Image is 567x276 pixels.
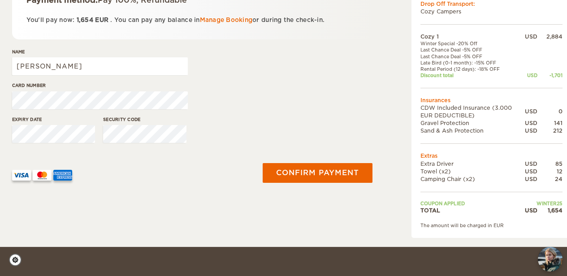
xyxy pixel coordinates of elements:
[12,82,188,89] label: Card number
[537,168,563,175] div: 12
[200,17,253,23] a: Manage Booking
[53,170,72,181] img: AMEX
[420,8,563,15] td: Cozy Campers
[525,175,537,183] div: USD
[525,72,537,78] div: USD
[420,127,525,134] td: Sand & Ash Protection
[420,160,525,168] td: Extra Driver
[420,53,525,60] td: Last Chance Deal -5% OFF
[525,160,537,168] div: USD
[77,17,93,23] span: 1,654
[420,72,525,78] td: Discount total
[26,15,359,25] p: You'll pay now: . You can pay any balance in or during the check-in.
[420,33,525,40] td: Cozy 1
[420,200,525,207] td: Coupon applied
[525,200,563,207] td: WINTER25
[420,222,563,229] div: The amount will be charged in EUR
[420,40,525,47] td: Winter Special -20% Off
[537,127,563,134] div: 212
[420,168,525,175] td: Towel (x2)
[525,33,537,40] div: USD
[9,254,27,266] a: Cookie settings
[537,207,563,214] div: 1,654
[537,108,563,115] div: 0
[420,207,525,214] td: TOTAL
[420,60,525,66] td: Late Bird (0-1 month): -15% OFF
[537,160,563,168] div: 85
[12,170,31,181] img: VISA
[263,163,372,183] button: Confirm payment
[12,116,95,123] label: Expiry date
[537,72,563,78] div: -1,701
[420,104,525,119] td: CDW Included Insurance (3.000 EUR DEDUCTIBLE)
[537,119,563,127] div: 141
[525,168,537,175] div: USD
[525,207,537,214] div: USD
[525,127,537,134] div: USD
[525,108,537,115] div: USD
[420,175,525,183] td: Camping Chair (x2)
[420,152,563,160] td: Extras
[420,66,525,72] td: Rental Period (12 days): -18% OFF
[537,33,563,40] div: 2,884
[33,170,52,181] img: mastercard
[420,47,525,53] td: Last Chance Deal -5% OFF
[95,17,108,23] span: EUR
[525,119,537,127] div: USD
[12,48,188,55] label: Name
[538,247,563,272] button: chat-button
[537,175,563,183] div: 24
[103,116,186,123] label: Security code
[538,247,563,272] img: Freyja at Cozy Campers
[420,119,525,127] td: Gravel Protection
[420,96,563,104] td: Insurances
